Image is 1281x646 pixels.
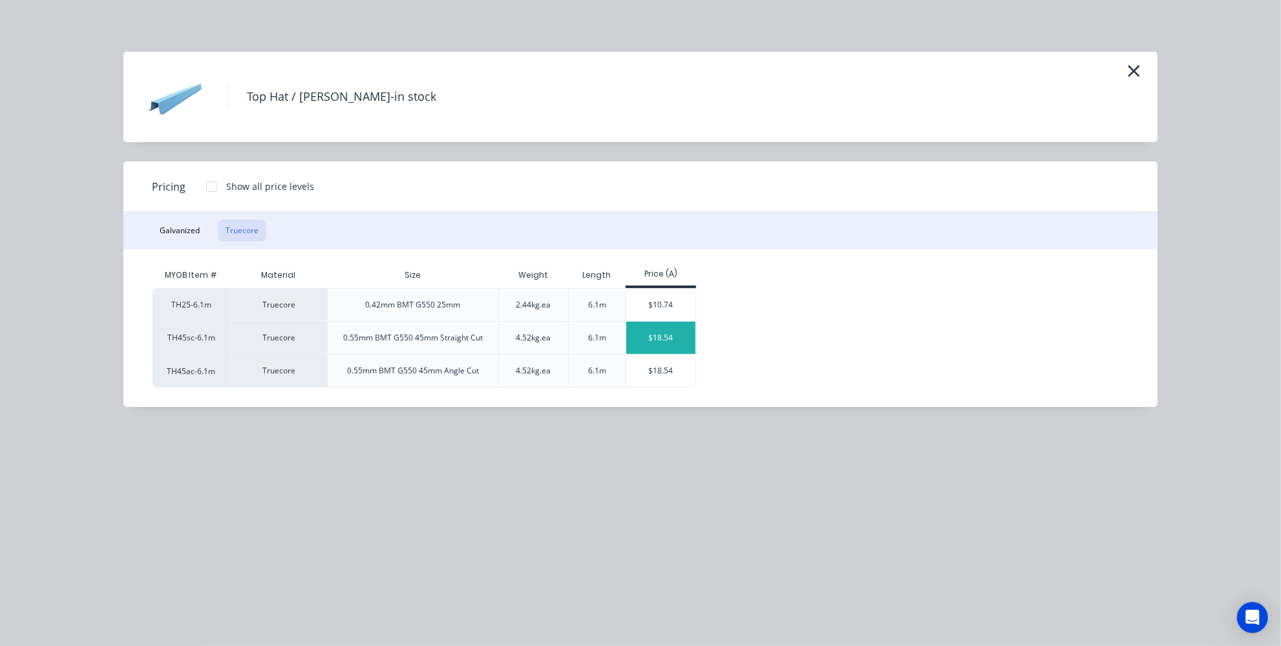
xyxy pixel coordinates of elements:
button: Truecore [218,220,266,242]
div: Show all price levels [226,180,314,193]
div: 6.1m [588,332,606,344]
div: 2.44kg.ea [516,299,551,311]
div: $10.74 [626,289,695,321]
div: 6.1m [588,299,606,311]
div: Truecore [230,321,327,354]
div: $18.54 [626,322,695,354]
div: Length [573,259,622,291]
div: 0.55mm BMT G550 45mm Straight Cut [343,332,483,344]
div: Weight [508,259,558,291]
div: Truecore [230,354,327,388]
div: 4.52kg.ea [516,332,551,344]
div: TH45sc-6.1m [153,321,230,354]
div: 0.55mm BMT G550 45mm Angle Cut [347,365,479,377]
img: Top Hat / Batten-in stock [143,65,207,129]
div: MYOB Item # [153,262,230,288]
div: Size [394,259,431,291]
div: Truecore [230,288,327,321]
span: Pricing [152,179,185,194]
div: TH45ac-6.1m [153,354,230,388]
button: Galvanized [152,220,207,242]
div: 4.52kg.ea [516,365,551,377]
div: 6.1m [588,365,606,377]
h4: Top Hat / [PERSON_NAME]-in stock [227,85,456,109]
div: Price (A) [626,268,696,280]
div: Material [230,262,327,288]
div: $18.54 [626,355,695,387]
div: 0.42mm BMT G550 25mm [365,299,460,311]
div: TH25-6.1m [153,288,230,321]
div: Open Intercom Messenger [1237,602,1268,633]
